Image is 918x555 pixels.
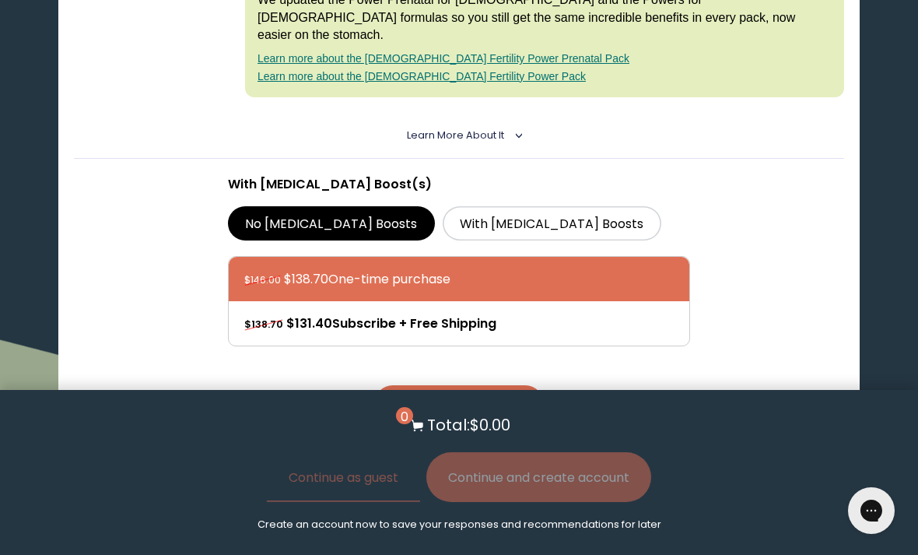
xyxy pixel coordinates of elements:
label: With [MEDICAL_DATA] Boosts [443,206,661,241]
button: Continue as guest [267,452,420,502]
p: Create an account now to save your responses and recommendations for later [258,518,661,532]
p: Total: $0.00 [427,413,510,437]
span: 0 [396,407,413,424]
button: Continue and create account [426,452,651,502]
p: With [MEDICAL_DATA] Boost(s) [228,174,690,194]
a: Learn more about the [DEMOGRAPHIC_DATA] Fertility Power Pack [258,70,586,83]
button: Add to Cart - $138.70 [375,385,543,420]
a: Learn more about the [DEMOGRAPHIC_DATA] Fertility Power Prenatal Pack [258,52,629,65]
i: < [509,132,523,139]
span: Learn More About it [407,128,504,142]
summary: Learn More About it < [407,128,512,142]
label: No [MEDICAL_DATA] Boosts [228,206,435,241]
iframe: Gorgias live chat messenger [840,482,902,539]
